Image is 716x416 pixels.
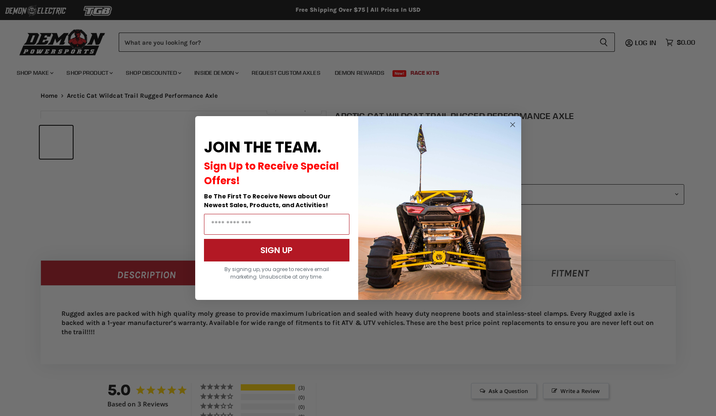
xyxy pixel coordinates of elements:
span: By signing up, you agree to receive email marketing. Unsubscribe at any time. [224,266,329,280]
input: Email Address [204,214,349,235]
button: SIGN UP [204,239,349,261]
span: Sign Up to Receive Special Offers! [204,159,339,188]
span: Be The First To Receive News about Our Newest Sales, Products, and Activities! [204,192,331,209]
span: JOIN THE TEAM. [204,137,321,158]
img: a9095488-b6e7-41ba-879d-588abfab540b.jpeg [358,116,521,300]
button: Close dialog [507,119,518,130]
